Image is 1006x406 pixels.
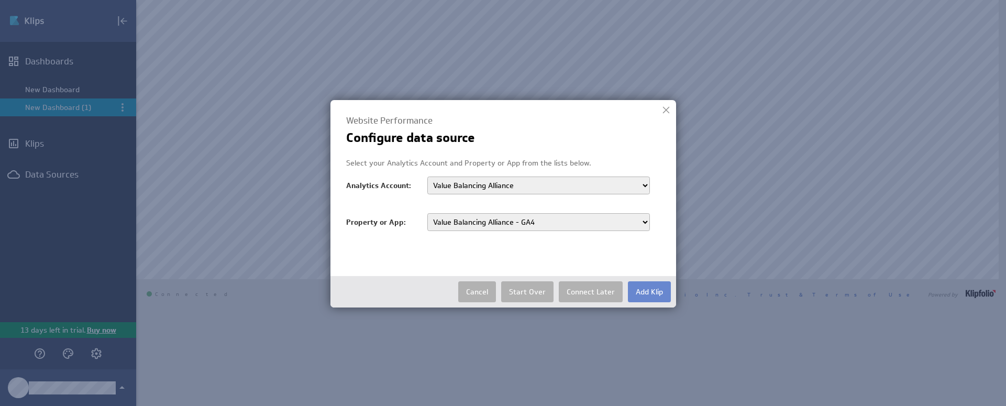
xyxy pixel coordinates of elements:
[346,181,411,190] label: Analytics Account:
[346,158,660,169] div: Select your Analytics Account and Property or App from the lists below.
[346,217,406,227] label: Property or App:
[501,281,554,302] button: Start Over
[628,281,671,302] button: Add Klip
[458,281,496,302] button: Cancel
[346,116,660,126] h4: Website Performance
[346,133,660,143] div: Configure data source
[559,281,623,302] button: Connect Later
